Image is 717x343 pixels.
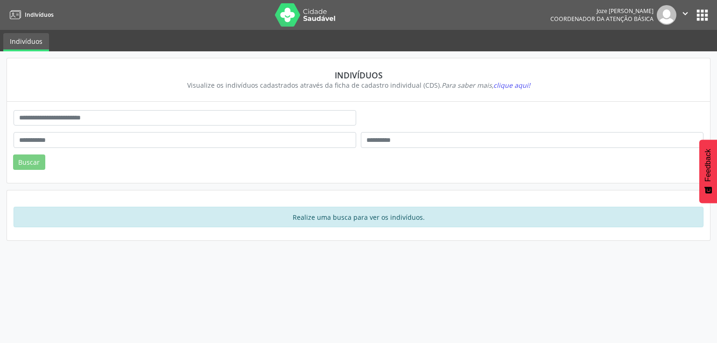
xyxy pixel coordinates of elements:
button: Buscar [13,154,45,170]
a: Indivíduos [7,7,54,22]
div: Indivíduos [20,70,697,80]
span: Indivíduos [25,11,54,19]
i:  [680,8,690,19]
i: Para saber mais, [442,81,530,90]
div: Joze [PERSON_NAME] [550,7,654,15]
button:  [676,5,694,25]
div: Realize uma busca para ver os indivíduos. [14,207,703,227]
button: Feedback - Mostrar pesquisa [699,140,717,203]
span: Feedback [704,149,712,182]
span: clique aqui! [493,81,530,90]
span: Coordenador da Atenção Básica [550,15,654,23]
div: Visualize os indivíduos cadastrados através da ficha de cadastro individual (CDS). [20,80,697,90]
button: apps [694,7,710,23]
img: img [657,5,676,25]
a: Indivíduos [3,33,49,51]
